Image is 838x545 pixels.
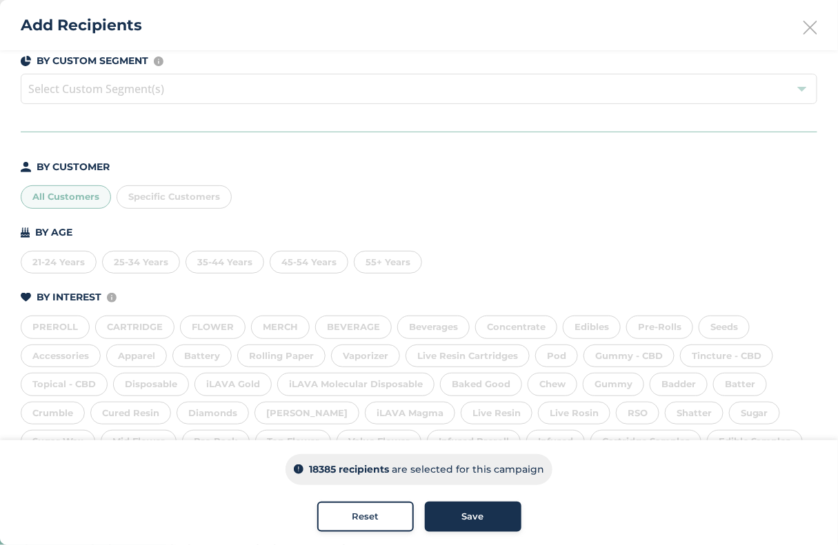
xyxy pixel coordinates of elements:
div: Shatter [665,402,724,425]
img: icon-heart-dark-29e6356f.svg [21,293,31,302]
div: iLAVA Molecular Disposable [277,373,435,396]
div: iLAVA Gold [194,373,272,396]
div: PREROLL [21,316,90,339]
div: Accessories [21,345,101,368]
div: Pre-Pack [182,430,250,453]
p: BY CUSTOMER [37,160,110,174]
img: icon-info-236977d2.svg [154,56,163,66]
div: BEVERAGE [315,316,392,339]
div: FLOWER [180,316,246,339]
p: BY AGE [35,225,72,240]
p: BY CUSTOM SEGMENT [37,54,148,68]
div: Batter [713,373,767,396]
div: Crumble [21,402,85,425]
div: 25-34 Years [102,251,180,274]
img: icon-person-dark-ced50e5f.svg [21,162,31,172]
div: Tincture - CBD [680,345,773,368]
div: Edibles [563,316,621,339]
div: Diamonds [177,402,249,425]
span: Specific Customers [128,191,220,202]
div: Infused [526,430,585,453]
p: 18385 recipients [309,462,389,476]
div: Sugar [729,402,780,425]
div: Infused Preroll [427,430,521,453]
div: Concentrate [475,316,557,339]
div: Pre-Rolls [626,316,693,339]
div: iLAVA Magma [365,402,455,425]
div: Disposable [113,373,189,396]
div: Mid Flower [101,430,177,453]
div: Pod [535,345,578,368]
div: Chew [528,373,577,396]
div: Top Flower [255,430,331,453]
div: Gummy - CBD [583,345,675,368]
div: CARTRIDGE [95,316,174,339]
div: Rolling Paper [237,345,326,368]
div: Vaporizer [331,345,400,368]
div: Edible Samples [707,430,803,453]
div: 45-54 Years [270,251,348,274]
div: Seeds [699,316,750,339]
div: Battery [172,345,232,368]
div: 21-24 Years [21,251,97,274]
div: Badder [650,373,708,396]
img: icon-info-236977d2.svg [107,293,117,302]
div: Cartridge Samples [590,430,701,453]
img: icon-segments-dark-074adb27.svg [21,56,31,66]
p: BY INTEREST [37,290,101,305]
div: 35-44 Years [186,251,264,274]
div: Apparel [106,345,167,368]
button: Save [425,501,521,531]
div: 55+ Years [354,251,422,274]
div: Gummy [583,373,644,396]
div: [PERSON_NAME] [255,402,359,425]
div: Sugar Wax [21,430,95,453]
div: All Customers [21,185,111,209]
div: Beverages [397,316,470,339]
div: Live Rosin [538,402,610,425]
span: Save [462,509,484,523]
div: Live Resin [461,402,532,425]
button: Reset [317,501,414,531]
h2: Add Recipients [21,14,142,37]
img: icon-info-dark-48f6c5f3.svg [294,464,303,474]
img: icon-cake-93b2a7b5.svg [21,227,30,238]
div: Live Resin Cartridges [406,345,530,368]
iframe: Chat Widget [769,479,838,545]
span: Reset [352,509,379,523]
div: Baked Good [440,373,522,396]
div: Value Flower [337,430,421,453]
div: Cured Resin [90,402,171,425]
div: MERCH [251,316,310,339]
div: Topical - CBD [21,373,108,396]
div: RSO [616,402,659,425]
p: are selected for this campaign [392,462,544,476]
